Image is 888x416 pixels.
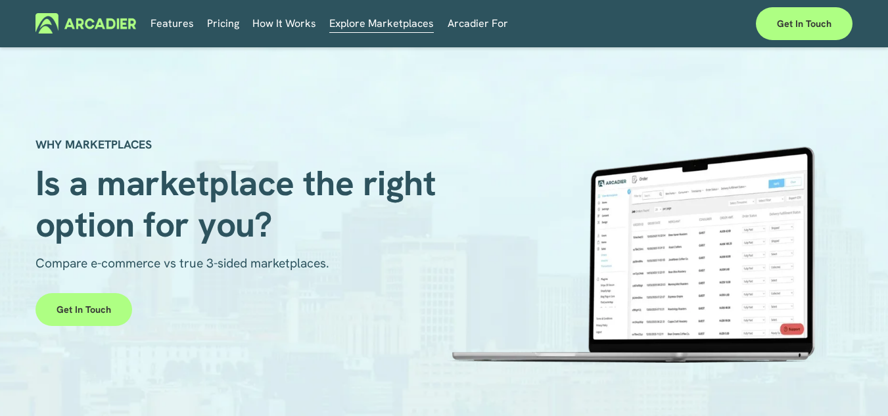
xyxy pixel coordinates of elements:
a: Explore Marketplaces [329,13,434,34]
img: Arcadier [35,13,136,34]
strong: WHY MARKETPLACES [35,137,152,152]
a: Features [151,13,194,34]
a: Pricing [207,13,239,34]
a: folder dropdown [252,13,316,34]
a: Get in touch [756,7,853,40]
span: How It Works [252,14,316,33]
span: Compare e-commerce vs true 3-sided marketplaces. [35,255,329,271]
a: folder dropdown [448,13,508,34]
span: Arcadier For [448,14,508,33]
span: Is a marketplace the right option for you? [35,160,445,247]
a: Get in touch [35,293,132,326]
